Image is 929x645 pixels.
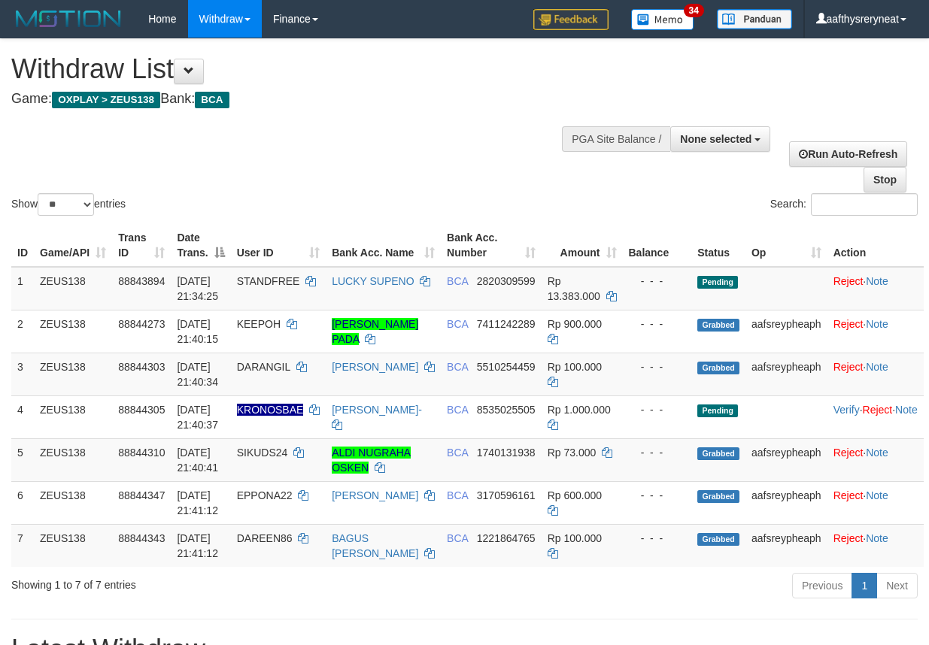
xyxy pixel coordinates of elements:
[833,532,864,544] a: Reject
[866,489,888,501] a: Note
[691,224,745,267] th: Status
[177,404,218,431] span: [DATE] 21:40:37
[11,395,34,438] td: 4
[684,4,704,17] span: 34
[11,224,34,267] th: ID
[789,141,907,167] a: Run Auto-Refresh
[833,361,864,373] a: Reject
[447,447,468,459] span: BCA
[629,402,686,417] div: - - -
[792,573,852,598] a: Previous
[833,404,860,416] a: Verify
[697,533,739,546] span: Grabbed
[38,193,94,216] select: Showentries
[827,267,924,310] td: ·
[697,362,739,374] span: Grabbed
[833,275,864,287] a: Reject
[827,524,924,567] td: ·
[827,224,924,267] th: Action
[177,361,218,388] span: [DATE] 21:40:34
[745,524,827,567] td: aafsreypheaph
[11,571,376,592] div: Showing 1 to 7 of 7 entries
[118,318,165,330] span: 88844273
[177,532,218,559] span: [DATE] 21:41:12
[542,224,623,267] th: Amount: activate to sort column ascending
[548,275,600,302] span: Rp 13.383.000
[833,318,864,330] a: Reject
[866,275,888,287] a: Note
[11,267,34,310] td: 1
[697,490,739,503] span: Grabbed
[811,193,918,216] input: Search:
[11,481,34,524] td: 6
[34,310,112,353] td: ZEUS138
[34,353,112,395] td: ZEUS138
[34,438,112,481] td: ZEUS138
[717,9,792,29] img: panduan.png
[680,133,751,145] span: None selected
[866,532,888,544] a: Note
[548,532,602,544] span: Rp 100.000
[118,489,165,501] span: 88844347
[629,445,686,460] div: - - -
[745,224,827,267] th: Op: activate to sort column ascending
[447,318,468,330] span: BCA
[670,126,770,152] button: None selected
[827,395,924,438] td: · ·
[863,404,893,416] a: Reject
[332,532,418,559] a: BAGUS [PERSON_NAME]
[177,275,218,302] span: [DATE] 21:34:25
[171,224,230,267] th: Date Trans.: activate to sort column descending
[332,489,418,501] a: [PERSON_NAME]
[533,9,609,30] img: Feedback.jpg
[34,481,112,524] td: ZEUS138
[332,361,418,373] a: [PERSON_NAME]
[118,361,165,373] span: 88844303
[237,532,293,544] span: DAREEN86
[11,193,126,216] label: Show entries
[866,361,888,373] a: Note
[11,310,34,353] td: 2
[332,404,422,416] a: [PERSON_NAME]-
[477,275,536,287] span: Copy 2820309599 to clipboard
[745,353,827,395] td: aafsreypheaph
[34,267,112,310] td: ZEUS138
[876,573,918,598] a: Next
[833,447,864,459] a: Reject
[623,224,692,267] th: Balance
[548,447,597,459] span: Rp 73.000
[629,531,686,546] div: - - -
[477,447,536,459] span: Copy 1740131938 to clipboard
[745,310,827,353] td: aafsreypheaph
[548,318,602,330] span: Rp 900.000
[11,438,34,481] td: 5
[697,447,739,460] span: Grabbed
[112,224,171,267] th: Trans ID: activate to sort column ascending
[477,532,536,544] span: Copy 1221864765 to clipboard
[447,361,468,373] span: BCA
[548,361,602,373] span: Rp 100.000
[118,447,165,459] span: 88844310
[332,447,411,474] a: ALDI NUGRAHA OSKEN
[827,353,924,395] td: ·
[770,193,918,216] label: Search:
[895,404,918,416] a: Note
[237,318,281,330] span: KEEPOH
[548,404,611,416] span: Rp 1.000.000
[177,447,218,474] span: [DATE] 21:40:41
[477,489,536,501] span: Copy 3170596161 to clipboard
[231,224,326,267] th: User ID: activate to sort column ascending
[332,318,418,345] a: [PERSON_NAME] PADA
[447,404,468,416] span: BCA
[237,275,300,287] span: STANDFREE
[629,359,686,374] div: - - -
[11,54,604,84] h1: Withdraw List
[34,224,112,267] th: Game/API: activate to sort column ascending
[477,318,536,330] span: Copy 7411242289 to clipboard
[827,310,924,353] td: ·
[118,532,165,544] span: 88844343
[11,8,126,30] img: MOTION_logo.png
[548,489,602,501] span: Rp 600.000
[34,524,112,567] td: ZEUS138
[447,275,468,287] span: BCA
